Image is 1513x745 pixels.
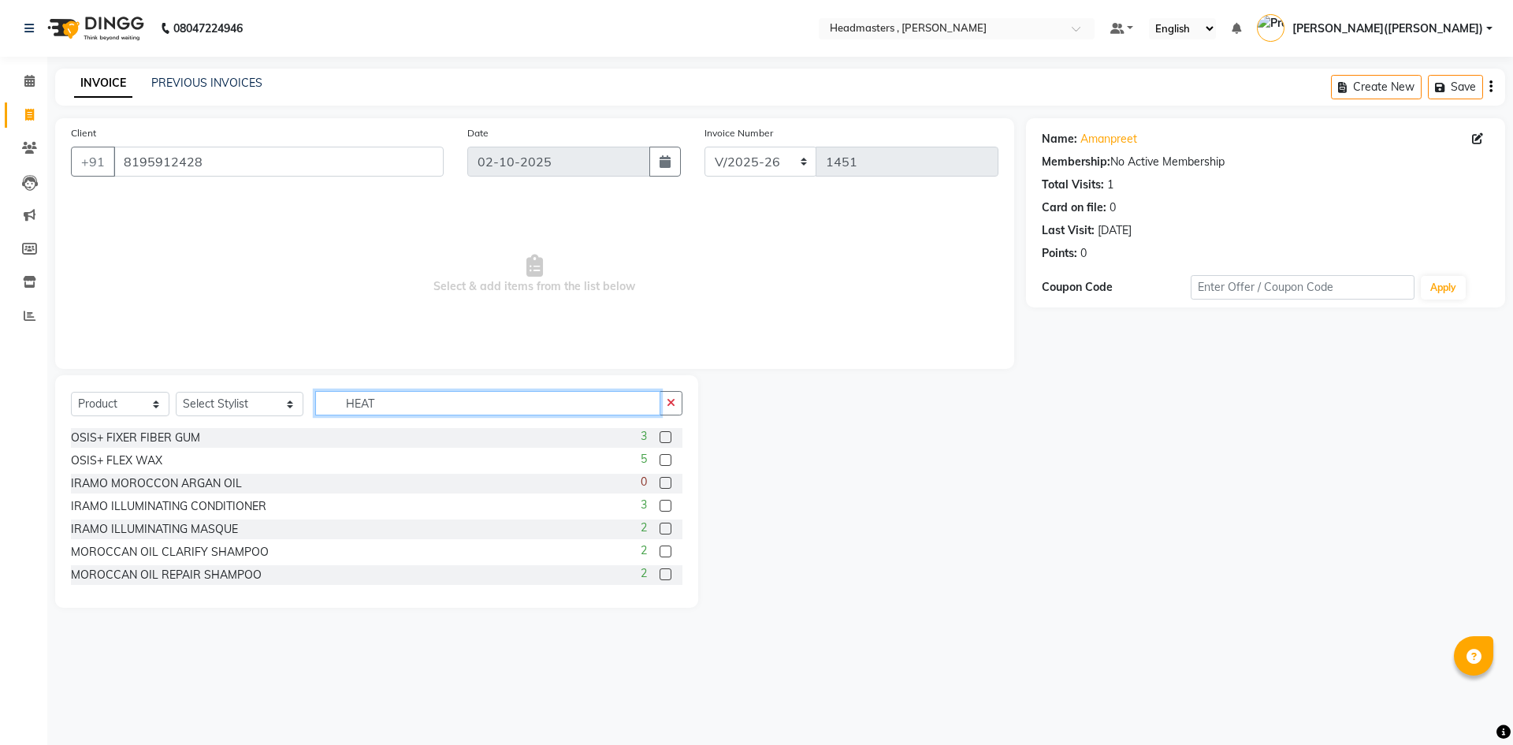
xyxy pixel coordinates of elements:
[1257,14,1284,42] img: Pramod gupta(shaurya)
[641,520,647,536] span: 2
[1042,131,1077,147] div: Name:
[1042,222,1095,239] div: Last Visit:
[71,430,200,446] div: OSIS+ FIXER FIBER GUM
[641,474,647,490] span: 0
[315,391,660,415] input: Search or Scan
[641,565,647,582] span: 2
[113,147,444,177] input: Search by Name/Mobile/Email/Code
[1042,199,1106,216] div: Card on file:
[71,544,269,561] div: MOROCCAN OIL CLARIFY SHAMPOO
[641,451,647,467] span: 5
[641,497,647,513] span: 3
[467,126,489,140] label: Date
[1107,177,1113,193] div: 1
[1292,20,1483,37] span: [PERSON_NAME]([PERSON_NAME])
[71,147,115,177] button: +91
[40,6,148,50] img: logo
[1042,177,1104,193] div: Total Visits:
[1042,245,1077,262] div: Points:
[1421,276,1466,300] button: Apply
[1080,131,1137,147] a: Amanpreet
[71,453,162,469] div: OSIS+ FLEX WAX
[1098,222,1132,239] div: [DATE]
[641,542,647,559] span: 2
[704,126,773,140] label: Invoice Number
[1080,245,1087,262] div: 0
[71,196,998,353] span: Select & add items from the list below
[1042,279,1191,296] div: Coupon Code
[71,567,262,583] div: MOROCCAN OIL REPAIR SHAMPOO
[1110,199,1116,216] div: 0
[173,6,243,50] b: 08047224946
[151,76,262,90] a: PREVIOUS INVOICES
[1191,275,1414,300] input: Enter Offer / Coupon Code
[1042,154,1489,170] div: No Active Membership
[71,126,96,140] label: Client
[1331,75,1422,99] button: Create New
[1428,75,1483,99] button: Save
[641,428,647,445] span: 3
[71,521,238,538] div: IRAMO ILLUMINATING MASQUE
[1042,154,1110,170] div: Membership:
[71,498,266,515] div: IRAMO ILLUMINATING CONDITIONER
[74,69,132,98] a: INVOICE
[71,475,242,492] div: IRAMO MOROCCON ARGAN OIL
